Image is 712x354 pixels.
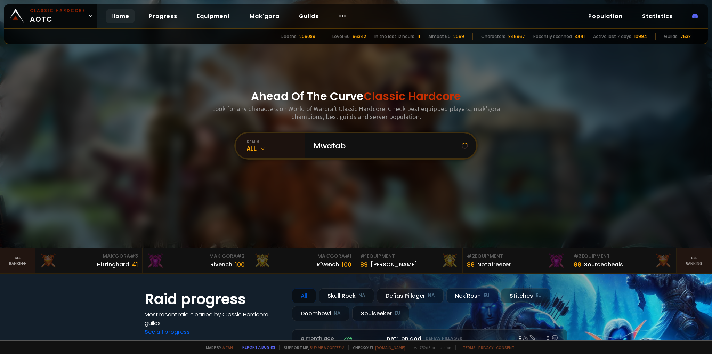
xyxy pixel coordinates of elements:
a: Progress [143,9,183,23]
div: Hittinghard [97,260,129,269]
div: Active last 7 days [593,33,631,40]
div: Characters [481,33,505,40]
h4: Most recent raid cleaned by Classic Hardcore guilds [145,310,284,328]
div: Sourceoheals [584,260,623,269]
a: Seeranking [677,248,712,273]
a: a month agozgpetri on godDefias Pillager8 /90 [292,329,567,348]
div: Doomhowl [292,306,349,321]
small: NA [428,292,435,299]
div: 100 [235,260,245,269]
div: Recently scanned [533,33,572,40]
div: Defias Pillager [377,288,444,303]
div: Mak'Gora [253,252,351,260]
small: EU [395,310,400,317]
a: Privacy [478,345,493,350]
small: EU [484,292,489,299]
div: All [292,288,316,303]
a: Consent [496,345,515,350]
div: Equipment [467,252,565,260]
div: Equipment [574,252,672,260]
a: Terms [463,345,476,350]
small: NA [334,310,341,317]
div: realm [247,139,305,144]
span: Classic Hardcore [364,88,461,104]
a: a fan [222,345,233,350]
span: # 3 [574,252,582,259]
div: Almost 60 [428,33,451,40]
div: Nek'Rosh [446,288,498,303]
a: Classic HardcoreAOTC [4,4,97,28]
small: NA [358,292,365,299]
div: Level 60 [332,33,350,40]
div: Skull Rock [319,288,374,303]
div: Stitches [501,288,550,303]
div: 7538 [680,33,691,40]
a: #3Equipment88Sourceoheals [569,248,676,273]
div: 89 [360,260,368,269]
span: # 2 [467,252,475,259]
div: 41 [132,260,138,269]
div: 206089 [299,33,315,40]
span: Support me, [279,345,344,350]
h3: Look for any characters on World of Warcraft Classic Hardcore. Check best equipped players, mak'g... [209,105,503,121]
div: All [247,144,305,152]
span: # 1 [360,252,367,259]
a: Mak'Gora#2Rivench100 [143,248,249,273]
a: Mak'gora [244,9,285,23]
div: Guilds [664,33,678,40]
span: AOTC [30,8,86,24]
div: Equipment [360,252,458,260]
h1: Raid progress [145,288,284,310]
div: 2069 [453,33,464,40]
span: # 2 [237,252,245,259]
a: See all progress [145,328,190,336]
span: # 1 [345,252,351,259]
div: 88 [574,260,581,269]
span: # 3 [130,252,138,259]
span: Checkout [348,345,405,350]
input: Search a character... [309,133,462,158]
span: v. d752d5 - production [410,345,451,350]
div: Rivench [210,260,232,269]
div: 100 [342,260,351,269]
small: EU [536,292,542,299]
div: Soulseeker [352,306,409,321]
div: 10994 [634,33,647,40]
a: Statistics [637,9,678,23]
div: [PERSON_NAME] [371,260,417,269]
div: 11 [417,33,420,40]
div: 66342 [353,33,366,40]
a: [DOMAIN_NAME] [375,345,405,350]
div: Rîvench [317,260,339,269]
small: Classic Hardcore [30,8,86,14]
a: Population [583,9,628,23]
a: Equipment [191,9,236,23]
a: Report a bug [242,345,269,350]
div: Notafreezer [477,260,511,269]
a: Guilds [293,9,324,23]
a: Mak'Gora#1Rîvench100 [249,248,356,273]
div: Mak'Gora [40,252,138,260]
a: #2Equipment88Notafreezer [463,248,569,273]
a: #1Equipment89[PERSON_NAME] [356,248,463,273]
a: Home [106,9,135,23]
div: 3441 [575,33,585,40]
div: Mak'Gora [147,252,245,260]
div: 845967 [508,33,525,40]
div: 88 [467,260,475,269]
h1: Ahead Of The Curve [251,88,461,105]
span: Made by [202,345,233,350]
a: Mak'Gora#3Hittinghard41 [35,248,142,273]
div: In the last 12 hours [374,33,414,40]
a: Buy me a coffee [310,345,344,350]
div: Deaths [281,33,297,40]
